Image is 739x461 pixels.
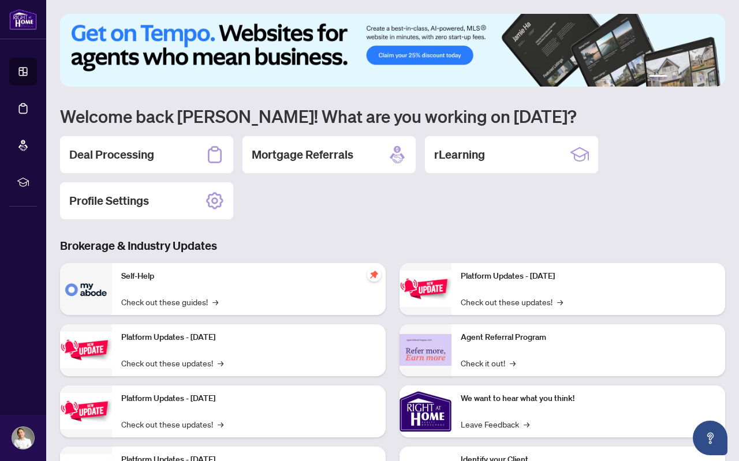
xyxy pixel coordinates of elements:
[672,75,677,80] button: 2
[212,295,218,308] span: →
[691,75,695,80] button: 4
[60,105,725,127] h1: Welcome back [PERSON_NAME]! What are you working on [DATE]?
[60,238,725,254] h3: Brokerage & Industry Updates
[60,393,112,429] img: Platform Updates - July 21, 2025
[60,14,725,87] img: Slide 0
[400,334,451,366] img: Agent Referral Program
[9,9,37,30] img: logo
[121,331,376,344] p: Platform Updates - [DATE]
[121,295,218,308] a: Check out these guides!→
[510,357,516,369] span: →
[557,295,563,308] span: →
[367,268,381,282] span: pushpin
[60,263,112,315] img: Self-Help
[461,357,516,369] a: Check it out!→
[218,357,223,369] span: →
[700,75,704,80] button: 5
[400,271,451,307] img: Platform Updates - June 23, 2025
[400,385,451,437] img: We want to hear what you think!
[121,270,376,283] p: Self-Help
[461,392,716,405] p: We want to hear what you think!
[649,75,667,80] button: 1
[681,75,686,80] button: 3
[121,392,376,405] p: Platform Updates - [DATE]
[12,427,34,449] img: Profile Icon
[218,418,223,430] span: →
[60,332,112,368] img: Platform Updates - September 16, 2025
[121,418,223,430] a: Check out these updates!→
[69,193,149,209] h2: Profile Settings
[434,147,485,163] h2: rLearning
[69,147,154,163] h2: Deal Processing
[461,331,716,344] p: Agent Referral Program
[121,357,223,369] a: Check out these updates!→
[461,295,563,308] a: Check out these updates!→
[461,270,716,283] p: Platform Updates - [DATE]
[693,421,727,455] button: Open asap
[524,418,529,430] span: →
[461,418,529,430] a: Leave Feedback→
[252,147,353,163] h2: Mortgage Referrals
[709,75,714,80] button: 6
